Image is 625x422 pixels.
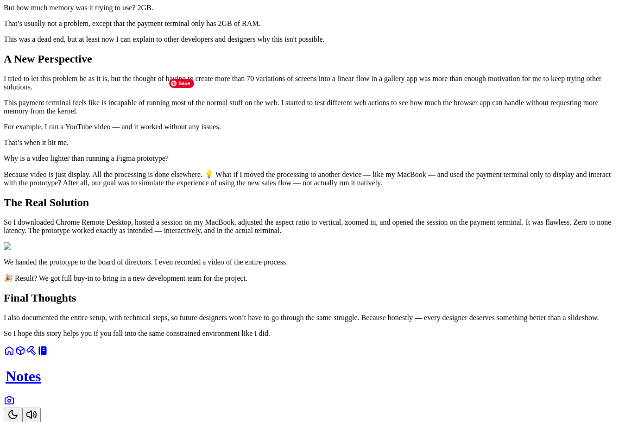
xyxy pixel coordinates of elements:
p: But how much memory was it trying to use? 2GB. [4,4,621,12]
p: This payment terminal feels like is incapable of running most of the normal stuff on the web. I s... [4,99,621,115]
img: Image [4,242,30,251]
p: For example, I ran a YouTube video — and it worked without any issues. [4,123,621,131]
p: 🎉 Result? We got full buy-in to bring in a new development team for the project. [4,274,621,283]
h2: A New Perspective [4,53,621,65]
p: Because video is just display. All the processing is done elsewhere. 💡 What if I moved the proces... [4,170,621,187]
p: Why is a video lighter than running a Figma prototype? [4,154,621,163]
p: That’s when it hit me. [4,139,621,147]
p: I also documented the entire setup, with technical steps, so future designers won’t have to go th... [4,314,621,322]
span: Save [169,79,194,88]
p: So I downloaded Chrome Remote Desktop, hosted a session on my MacBook, adjusted the aspect ratio ... [4,218,621,235]
h2: Final Thoughts [4,292,621,304]
p: This was a dead end, but at least now I can explain to other developers and designers why this is... [4,35,621,44]
p: So I hope this story helps you if you fall into the same constrained environment like I did. [4,329,621,338]
p: That’s usually not a problem, except that the payment terminal only has 2GB of RAM. [4,19,621,28]
h2: The Real Solution [4,196,621,209]
p: I tried to let this problem be as it is, but the thought of having to create more than 70 variati... [4,75,621,91]
h1: Notes [6,368,621,385]
p: We handed the prototype to the board of directors. I even recorded a video of the entire process. [4,258,621,266]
